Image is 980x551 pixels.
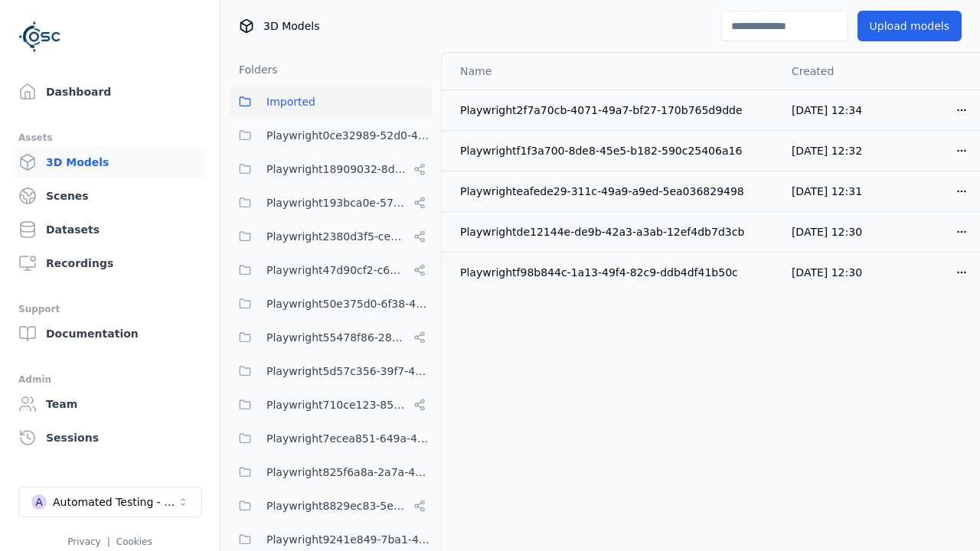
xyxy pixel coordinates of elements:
a: Dashboard [12,77,207,107]
span: Playwright18909032-8d07-45c5-9c81-9eec75d0b16b [266,160,407,178]
button: Playwright825f6a8a-2a7a-425c-94f7-650318982f69 [230,457,432,487]
div: Support [18,300,201,318]
span: Playwright710ce123-85fd-4f8c-9759-23c3308d8830 [266,396,407,414]
span: Playwright8829ec83-5e68-4376-b984-049061a310ed [266,497,407,515]
span: [DATE] 12:30 [792,266,862,279]
th: Name [442,53,779,90]
button: Playwright5d57c356-39f7-47ed-9ab9-d0409ac6cddc [230,356,432,386]
span: Playwright5d57c356-39f7-47ed-9ab9-d0409ac6cddc [266,362,432,380]
a: Scenes [12,181,207,211]
a: Privacy [67,536,100,547]
button: Playwright8829ec83-5e68-4376-b984-049061a310ed [230,491,432,521]
a: Datasets [12,214,207,245]
span: Playwright47d90cf2-c635-4353-ba3b-5d4538945666 [266,261,407,279]
button: Playwright710ce123-85fd-4f8c-9759-23c3308d8830 [230,390,432,420]
th: Created [779,53,881,90]
span: Playwright55478f86-28dc-49b8-8d1f-c7b13b14578c [266,328,407,347]
a: Team [12,389,207,419]
span: [DATE] 12:32 [792,145,862,157]
h3: Folders [230,62,278,77]
div: Admin [18,370,201,389]
a: Documentation [12,318,207,349]
button: Upload models [857,11,962,41]
span: Playwright193bca0e-57fa-418d-8ea9-45122e711dc7 [266,194,407,212]
div: Playwright2f7a70cb-4071-49a7-bf27-170b765d9dde [460,103,767,118]
span: | [107,536,110,547]
button: Playwright18909032-8d07-45c5-9c81-9eec75d0b16b [230,154,432,184]
div: Playwrighteafede29-311c-49a9-a9ed-5ea036829498 [460,184,767,199]
div: Assets [18,129,201,147]
span: Playwright825f6a8a-2a7a-425c-94f7-650318982f69 [266,463,432,481]
button: Imported [230,86,432,117]
span: [DATE] 12:31 [792,185,862,197]
span: Imported [266,93,315,111]
button: Playwright50e375d0-6f38-48a7-96e0-b0dcfa24b72f [230,289,432,319]
button: Playwright47d90cf2-c635-4353-ba3b-5d4538945666 [230,255,432,285]
div: Playwrightf98b844c-1a13-49f4-82c9-ddb4df41b50c [460,265,767,280]
button: Playwright193bca0e-57fa-418d-8ea9-45122e711dc7 [230,187,432,218]
a: 3D Models [12,147,207,178]
button: Playwright2380d3f5-cebf-494e-b965-66be4d67505e [230,221,432,252]
div: Automated Testing - Playwright [53,494,177,510]
span: Playwright7ecea851-649a-419a-985e-fcff41a98b20 [266,429,432,448]
span: Playwright2380d3f5-cebf-494e-b965-66be4d67505e [266,227,407,246]
a: Recordings [12,248,207,279]
a: Cookies [116,536,152,547]
a: Sessions [12,422,207,453]
button: Playwright7ecea851-649a-419a-985e-fcff41a98b20 [230,423,432,454]
button: Playwright0ce32989-52d0-45cf-b5b9-59d5033d313a [230,120,432,151]
button: Select a workspace [18,487,202,517]
span: Playwright50e375d0-6f38-48a7-96e0-b0dcfa24b72f [266,295,432,313]
div: A [31,494,47,510]
span: Playwright9241e849-7ba1-474f-9275-02cfa81d37fc [266,530,432,549]
img: Logo [18,15,61,58]
span: [DATE] 12:34 [792,104,862,116]
span: 3D Models [263,18,319,34]
div: Playwrightf1f3a700-8de8-45e5-b182-590c25406a16 [460,143,767,158]
span: [DATE] 12:30 [792,226,862,238]
div: Playwrightde12144e-de9b-42a3-a3ab-12ef4db7d3cb [460,224,767,240]
button: Playwright55478f86-28dc-49b8-8d1f-c7b13b14578c [230,322,432,353]
span: Playwright0ce32989-52d0-45cf-b5b9-59d5033d313a [266,126,432,145]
